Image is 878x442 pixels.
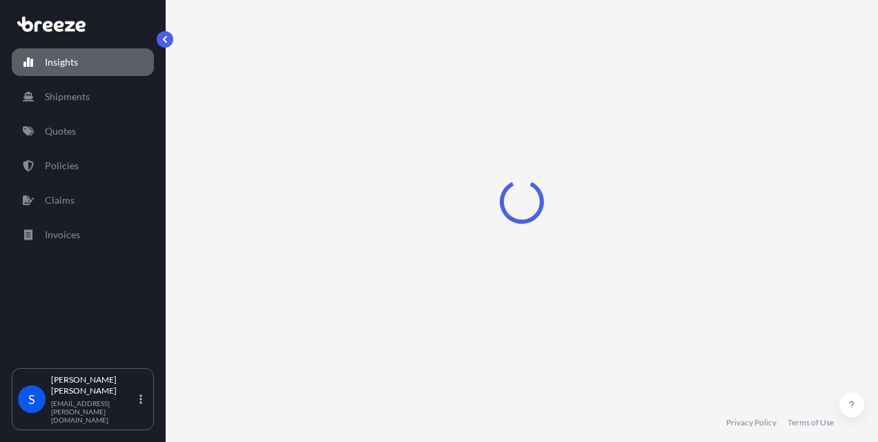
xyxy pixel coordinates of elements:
p: [EMAIL_ADDRESS][PERSON_NAME][DOMAIN_NAME] [51,399,137,424]
span: S [28,392,35,406]
a: Terms of Use [788,417,834,428]
p: Shipments [45,90,90,104]
a: Invoices [12,221,154,249]
p: Quotes [45,124,76,138]
a: Shipments [12,83,154,110]
a: Quotes [12,117,154,145]
a: Policies [12,152,154,180]
p: Claims [45,193,75,207]
a: Claims [12,186,154,214]
p: Policies [45,159,79,173]
p: [PERSON_NAME] [PERSON_NAME] [51,374,137,396]
a: Privacy Policy [726,417,777,428]
p: Insights [45,55,78,69]
p: Invoices [45,228,80,242]
a: Insights [12,48,154,76]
